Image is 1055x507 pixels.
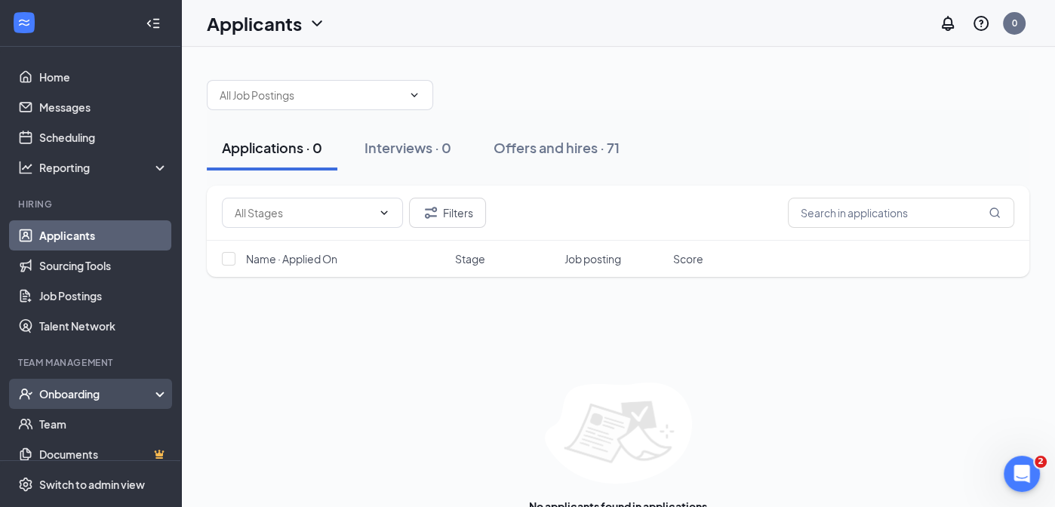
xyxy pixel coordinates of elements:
[18,160,33,175] svg: Analysis
[39,311,168,341] a: Talent Network
[18,386,33,401] svg: UserCheck
[220,87,402,103] input: All Job Postings
[235,204,372,221] input: All Stages
[545,383,692,484] img: empty-state
[409,198,486,228] button: Filter Filters
[39,439,168,469] a: DocumentsCrown
[39,92,168,122] a: Messages
[494,138,620,157] div: Offers and hires · 71
[939,14,957,32] svg: Notifications
[18,198,165,210] div: Hiring
[17,15,32,30] svg: WorkstreamLogo
[39,122,168,152] a: Scheduling
[39,62,168,92] a: Home
[222,138,322,157] div: Applications · 0
[146,16,161,31] svg: Collapse
[1012,17,1017,29] div: 0
[972,14,990,32] svg: QuestionInfo
[39,386,155,401] div: Onboarding
[39,281,168,311] a: Job Postings
[39,220,168,250] a: Applicants
[455,251,485,266] span: Stage
[378,207,390,219] svg: ChevronDown
[788,198,1014,228] input: Search in applications
[207,11,302,36] h1: Applicants
[408,89,420,101] svg: ChevronDown
[18,477,33,492] svg: Settings
[1035,456,1047,468] span: 2
[18,356,165,369] div: Team Management
[1004,456,1040,492] iframe: Intercom live chat
[364,138,451,157] div: Interviews · 0
[39,409,168,439] a: Team
[246,251,337,266] span: Name · Applied On
[39,250,168,281] a: Sourcing Tools
[308,14,326,32] svg: ChevronDown
[39,160,169,175] div: Reporting
[564,251,621,266] span: Job posting
[39,477,145,492] div: Switch to admin view
[673,251,703,266] span: Score
[422,204,440,222] svg: Filter
[989,207,1001,219] svg: MagnifyingGlass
